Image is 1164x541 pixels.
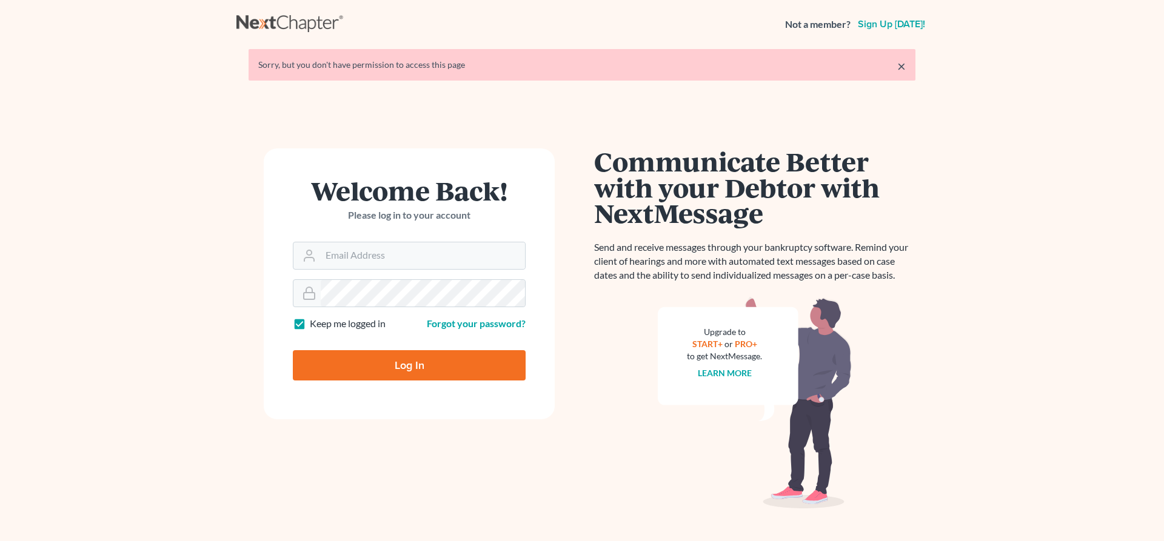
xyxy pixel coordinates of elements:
div: Upgrade to [687,326,762,338]
p: Please log in to your account [293,208,526,222]
span: or [724,339,733,349]
a: Learn more [698,368,752,378]
strong: Not a member? [785,18,851,32]
a: × [897,59,906,73]
a: Forgot your password? [427,317,526,329]
label: Keep me logged in [310,317,386,331]
input: Email Address [321,242,525,269]
h1: Welcome Back! [293,178,526,204]
div: to get NextMessage. [687,350,762,362]
div: Sorry, but you don't have permission to access this page [258,59,906,71]
a: Sign up [DATE]! [855,19,928,29]
img: nextmessage_bg-59042aed3d76b12b5cd301f8e5b87938c9018125f34e5fa2b7a6b67550977c72.svg [658,297,852,509]
h1: Communicate Better with your Debtor with NextMessage [594,148,915,226]
a: START+ [692,339,723,349]
input: Log In [293,350,526,380]
p: Send and receive messages through your bankruptcy software. Remind your client of hearings and mo... [594,241,915,282]
a: PRO+ [735,339,757,349]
